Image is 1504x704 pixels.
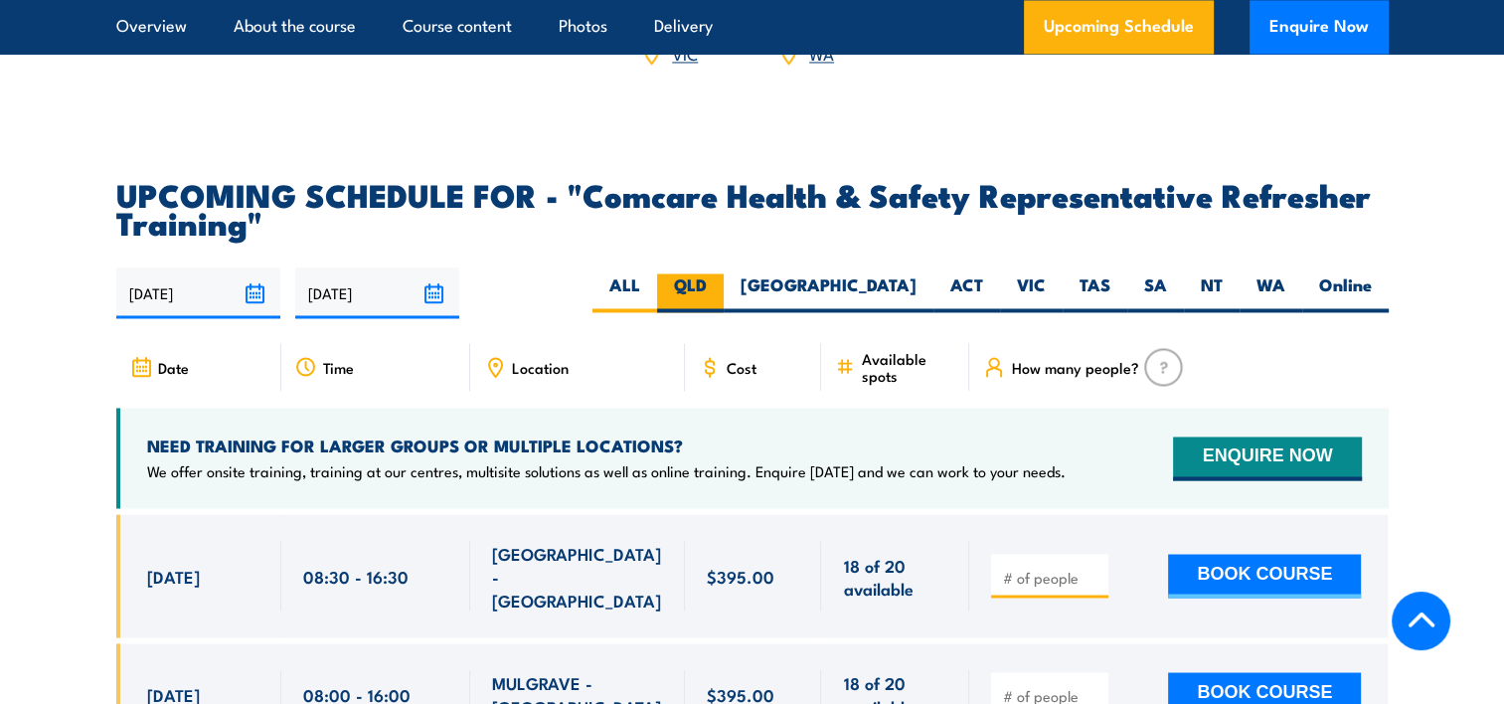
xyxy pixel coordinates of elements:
[727,359,756,376] span: Cost
[147,435,1066,456] h4: NEED TRAINING FOR LARGER GROUPS OR MULTIPLE LOCATIONS?
[1240,273,1302,312] label: WA
[116,267,280,318] input: From date
[1168,554,1361,598] button: BOOK COURSE
[158,359,189,376] span: Date
[1011,359,1138,376] span: How many people?
[1000,273,1063,312] label: VIC
[657,273,724,312] label: QLD
[323,359,354,376] span: Time
[1184,273,1240,312] label: NT
[724,273,933,312] label: [GEOGRAPHIC_DATA]
[1173,437,1361,480] button: ENQUIRE NOW
[1063,273,1127,312] label: TAS
[492,541,663,611] span: [GEOGRAPHIC_DATA] - [GEOGRAPHIC_DATA]
[933,273,1000,312] label: ACT
[861,350,955,384] span: Available spots
[147,564,200,587] span: [DATE]
[592,273,657,312] label: ALL
[512,359,569,376] span: Location
[1127,273,1184,312] label: SA
[295,267,459,318] input: To date
[303,564,409,587] span: 08:30 - 16:30
[1302,273,1389,312] label: Online
[1002,567,1101,587] input: # of people
[707,564,774,587] span: $395.00
[843,553,947,600] span: 18 of 20 available
[116,180,1389,236] h2: UPCOMING SCHEDULE FOR - "Comcare Health & Safety Representative Refresher Training"
[147,461,1066,481] p: We offer onsite training, training at our centres, multisite solutions as well as online training...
